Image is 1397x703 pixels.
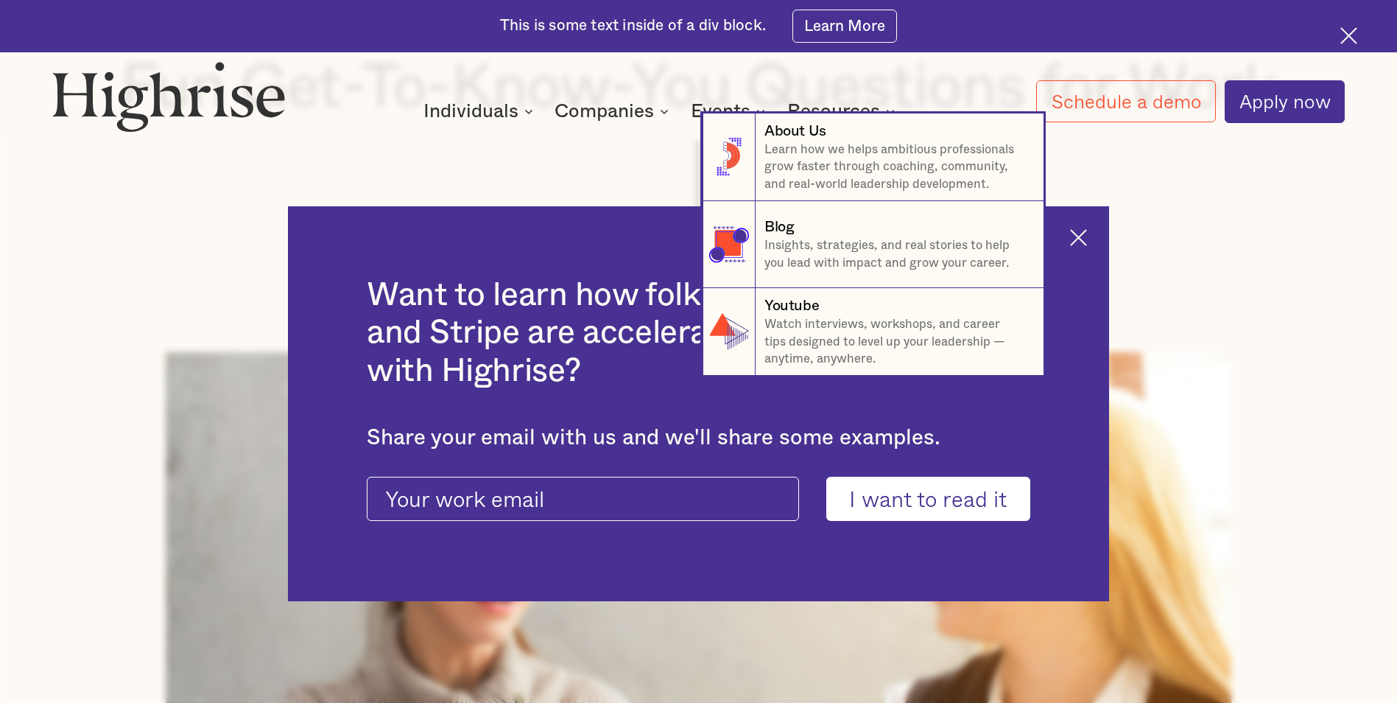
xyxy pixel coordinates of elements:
[555,102,654,120] div: Companies
[691,102,750,120] div: Events
[703,201,1044,289] a: BlogInsights, strategies, and real stories to help you lead with impact and grow your career.
[764,295,819,316] div: Youtube
[367,425,1030,451] div: Share your email with us and we'll share some examples.
[764,121,826,141] div: About Us
[792,10,898,43] a: Learn More
[703,113,1044,201] a: About UsLearn how we helps ambitious professionals grow faster through coaching, community, and r...
[500,15,766,36] div: This is some text inside of a div block.
[555,102,673,120] div: Companies
[826,477,1030,520] input: I want to read it
[764,316,1027,368] p: Watch interviews, workshops, and career tips designed to level up your leadership — anytime, anyw...
[1036,80,1215,122] a: Schedule a demo
[1340,27,1357,44] img: Cross icon
[367,477,1030,520] form: current-ascender-blog-article-modal-form
[764,237,1027,271] p: Insights, strategies, and real stories to help you lead with impact and grow your career.
[787,102,880,120] div: Resources
[367,477,799,520] input: Your work email
[1225,80,1345,123] a: Apply now
[423,102,518,120] div: Individuals
[423,102,538,120] div: Individuals
[764,217,794,237] div: Blog
[764,141,1027,193] p: Learn how we helps ambitious professionals grow faster through coaching, community, and real-worl...
[703,288,1044,376] a: YoutubeWatch interviews, workshops, and career tips designed to level up your leadership — anytim...
[691,102,770,120] div: Events
[787,102,899,120] div: Resources
[52,61,286,132] img: Highrise logo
